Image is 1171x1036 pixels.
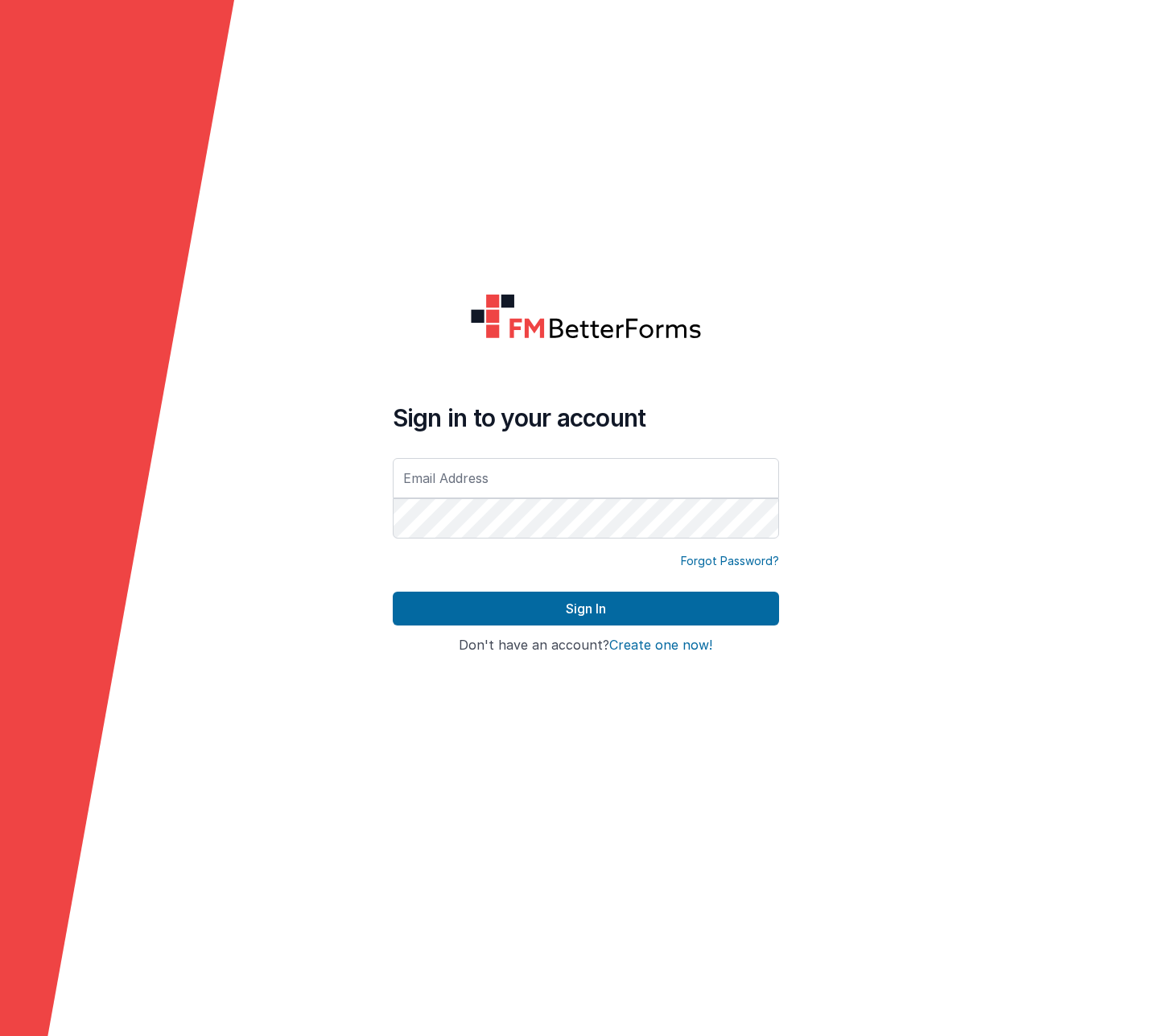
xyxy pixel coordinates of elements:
[393,403,779,432] h4: Sign in to your account
[681,553,779,569] a: Forgot Password?
[393,638,779,653] h4: Don't have an account?
[609,638,712,653] button: Create one now!
[393,458,779,498] input: Email Address
[393,592,779,625] button: Sign In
